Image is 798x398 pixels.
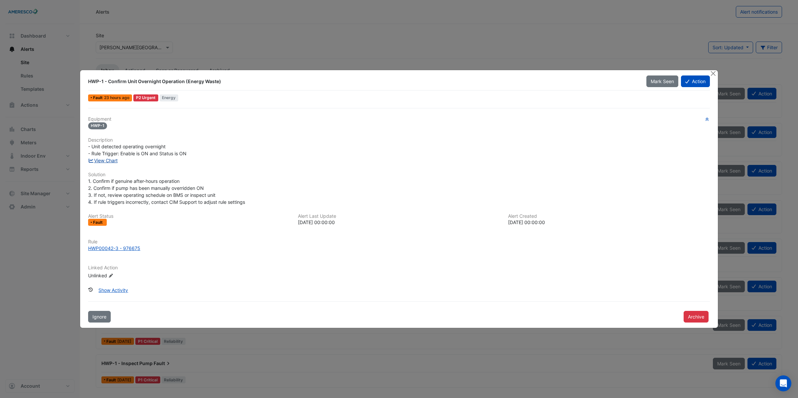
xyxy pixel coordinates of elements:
span: - Unit detected operating overnight - Rule Trigger: Enable is ON and Status is ON [88,144,187,156]
h6: Linked Action [88,265,710,271]
span: Ignore [92,314,106,320]
button: Ignore [88,311,111,323]
div: Open Intercom Messenger [775,375,791,391]
div: Unlinked [88,272,168,279]
span: 1. Confirm if genuine after-hours operation 2. Confirm if pump has been manually overridden ON 3.... [88,178,245,205]
fa-icon: Edit Linked Action [108,273,113,278]
h6: Alert Status [88,213,290,219]
span: Sun 12-Oct-2025 08:00 IST [104,95,129,100]
button: Action [681,75,710,87]
div: HWP-1 - Confirm Unit Overnight Operation (Energy Waste) [88,78,638,85]
div: HWP00042-3 - 976675 [88,245,140,252]
h6: Description [88,137,710,143]
div: [DATE] 00:00:00 [298,219,500,226]
span: Fault [93,96,104,100]
button: Mark Seen [646,75,678,87]
button: Archive [684,311,709,323]
span: HWP-1 [88,122,107,129]
h6: Alert Last Update [298,213,500,219]
a: HWP00042-3 - 976675 [88,245,710,252]
a: View Chart [88,158,118,163]
span: Fault [93,220,104,224]
div: [DATE] 00:00:00 [508,219,710,226]
button: Show Activity [94,284,132,296]
div: P2 Urgent [133,94,158,101]
span: Energy [160,94,179,101]
h6: Equipment [88,116,710,122]
button: Close [710,70,717,77]
h6: Alert Created [508,213,710,219]
span: Mark Seen [651,78,674,84]
h6: Rule [88,239,710,245]
h6: Solution [88,172,710,178]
